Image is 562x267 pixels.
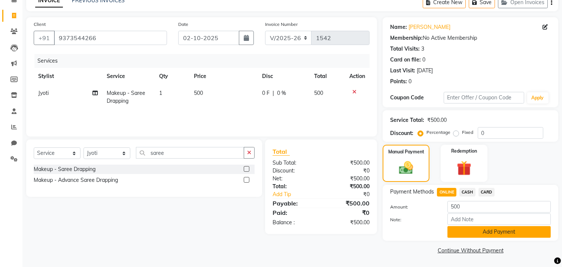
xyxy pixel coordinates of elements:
[447,226,551,238] button: Add Payment
[267,208,321,217] div: Paid:
[452,159,476,177] img: _gift.svg
[34,31,55,45] button: +91
[388,148,424,155] label: Manual Payment
[267,199,321,208] div: Payable:
[265,21,298,28] label: Invoice Number
[258,68,310,85] th: Disc
[54,31,167,45] input: Search by Name/Mobile/Email/Code
[267,175,321,183] div: Net:
[277,89,286,97] span: 0 %
[34,68,102,85] th: Stylist
[107,90,145,104] span: Makeup - Saree Drapping
[34,21,46,28] label: Client
[421,45,424,53] div: 3
[178,21,188,28] label: Date
[273,89,274,97] span: |
[385,204,442,210] label: Amount:
[321,219,376,226] div: ₹500.00
[390,129,413,137] div: Discount:
[451,148,477,154] label: Redemption
[422,56,425,64] div: 0
[447,213,551,225] input: Add Note
[194,90,203,96] span: 500
[345,68,370,85] th: Action
[390,56,421,64] div: Card on file:
[384,247,557,255] a: Continue Without Payment
[390,34,551,42] div: No Active Membership
[447,201,551,213] input: Amount
[459,188,476,196] span: CASH
[159,90,162,96] span: 1
[417,67,433,75] div: [DATE]
[189,68,258,85] th: Price
[34,54,375,68] div: Services
[155,68,189,85] th: Qty
[527,92,549,103] button: Apply
[437,188,456,196] span: ONLINE
[267,167,321,175] div: Discount:
[408,23,450,31] a: [PERSON_NAME]
[390,94,444,102] div: Coupon Code
[390,45,420,53] div: Total Visits:
[408,78,411,85] div: 0
[310,68,345,85] th: Total
[321,183,376,190] div: ₹500.00
[395,160,417,176] img: _cash.svg
[330,190,376,198] div: ₹0
[390,78,407,85] div: Points:
[321,159,376,167] div: ₹500.00
[426,129,450,136] label: Percentage
[321,175,376,183] div: ₹500.00
[273,148,290,156] span: Total
[34,165,95,173] div: Makeup - Saree Drapping
[34,176,118,184] div: Makeup - Advance Saree Drapping
[321,167,376,175] div: ₹0
[38,90,49,96] span: Jyoti
[390,116,424,124] div: Service Total:
[390,34,423,42] div: Membership:
[262,89,270,97] span: 0 F
[390,67,415,75] div: Last Visit:
[385,216,442,223] label: Note:
[321,208,376,217] div: ₹0
[390,188,434,196] span: Payment Methods
[321,199,376,208] div: ₹500.00
[479,188,495,196] span: CARD
[462,129,473,136] label: Fixed
[267,190,330,198] a: Add Tip
[267,219,321,226] div: Balance :
[390,23,407,31] div: Name:
[267,183,321,190] div: Total:
[314,90,323,96] span: 500
[102,68,155,85] th: Service
[427,116,447,124] div: ₹500.00
[444,92,524,103] input: Enter Offer / Coupon Code
[136,147,244,159] input: Search or Scan
[267,159,321,167] div: Sub Total:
